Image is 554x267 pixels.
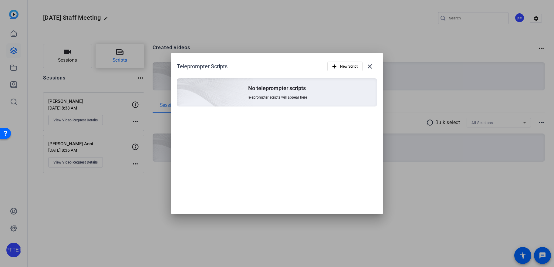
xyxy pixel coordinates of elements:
span: Teleprompter scripts will appear here [247,95,307,100]
p: No teleprompter scripts [248,85,306,92]
mat-icon: add [331,63,338,70]
button: New Script [327,62,363,71]
span: New Script [340,61,358,72]
mat-icon: close [366,63,373,70]
h1: Teleprompter Scripts [177,63,228,70]
img: embarkstudio-empty-session.png [109,18,254,150]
